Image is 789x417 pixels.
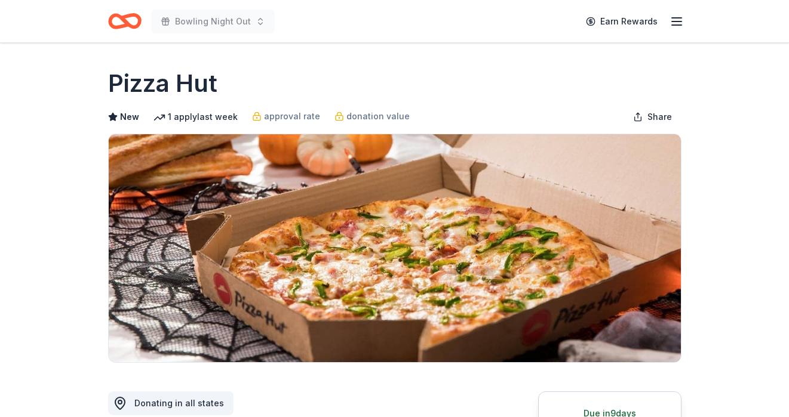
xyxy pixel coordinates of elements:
button: Share [624,105,681,129]
img: Image for Pizza Hut [109,134,681,362]
span: Bowling Night Out [175,14,251,29]
h1: Pizza Hut [108,67,217,100]
div: 1 apply last week [153,110,238,124]
span: Donating in all states [134,398,224,408]
a: Home [108,7,142,35]
span: New [120,110,139,124]
a: approval rate [252,109,320,123]
button: Bowling Night Out [151,10,275,33]
a: Earn Rewards [579,11,665,32]
a: donation value [334,109,410,123]
span: donation value [346,109,410,123]
span: approval rate [264,109,320,123]
span: Share [647,110,672,124]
